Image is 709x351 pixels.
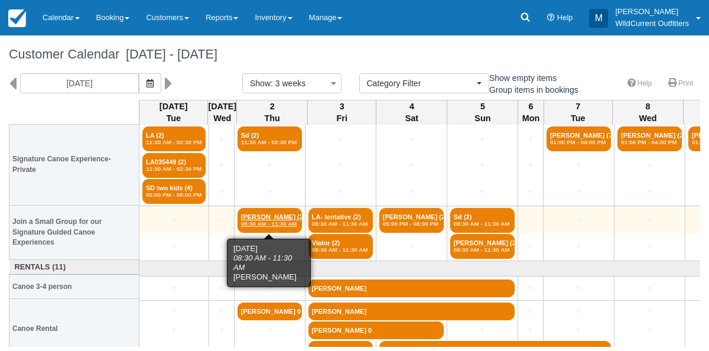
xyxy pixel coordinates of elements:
a: + [547,324,611,337]
em: 01:00 PM - 04:00 PM [621,139,678,146]
a: + [617,240,682,253]
a: + [142,282,206,294]
a: Sd (2)08:30 AM - 11:30 AM [450,208,515,233]
em: 11:30 AM - 02:30 PM [146,139,202,146]
a: + [308,133,373,145]
a: + [212,282,231,294]
a: + [521,214,540,227]
em: 05:00 PM - 08:00 PM [383,220,440,227]
a: Sd (2)11:30 AM - 02:30 PM [238,126,302,151]
em: 11:30 AM - 02:30 PM [241,139,298,146]
span: : 3 weeks [271,79,305,88]
a: + [212,324,231,337]
a: + [238,159,302,171]
a: + [212,159,231,171]
th: 5 Sun [447,100,518,125]
a: + [308,186,373,198]
p: WildCurrent Outfitters [615,18,689,30]
th: 8 Wed [613,100,684,125]
a: [PERSON_NAME] (2)08:30 AM - 11:30 AM [450,234,515,259]
a: + [547,240,611,253]
span: Group items in bookings [476,85,588,93]
img: checkfront-main-nav-mini-logo.png [8,9,26,27]
a: + [617,324,682,337]
a: + [142,214,206,227]
a: LA035449 (2)11:30 AM - 02:30 PM [142,153,206,178]
a: + [212,305,231,317]
a: + [521,324,540,337]
a: Print [661,75,700,92]
a: [PERSON_NAME] (2)01:00 PM - 04:00 PM [617,126,682,151]
a: [PERSON_NAME] (2)05:00 PM - 08:00 PM [379,208,444,233]
em: 11:30 AM - 02:30 PM [146,165,202,173]
th: 6 Mon [518,100,544,125]
a: + [212,133,231,145]
a: + [521,240,540,253]
a: + [547,282,611,294]
a: + [379,133,444,145]
a: + [521,133,540,145]
a: + [238,186,302,198]
a: + [450,324,515,337]
a: + [212,186,231,198]
em: 08:30 AM - 11:30 AM [312,246,369,253]
th: 7 Tue [544,100,612,125]
i: Help [547,14,555,22]
span: Category Filter [367,77,474,89]
a: + [379,186,444,198]
a: LA- tentative (2)08:30 AM - 11:30 AM [308,208,373,233]
th: Canoe 3-4 person [9,275,139,299]
a: + [379,159,444,171]
em: 08:30 AM - 11:30 AM [241,220,298,227]
a: + [238,282,302,294]
th: Join a Small Group for our Signature Guided Canoe Experiences [9,205,139,259]
a: + [308,159,373,171]
a: + [379,240,444,253]
a: + [617,282,682,294]
h1: Customer Calendar [9,47,700,61]
em: 08:30 AM - 11:30 AM [454,220,511,227]
a: + [617,186,682,198]
a: + [617,214,682,227]
button: Show: 3 weeks [242,73,342,93]
p: [PERSON_NAME] [615,6,689,18]
a: + [521,305,540,317]
a: + [547,159,611,171]
a: + [142,324,206,337]
a: + [521,282,540,294]
a: + [617,305,682,317]
a: SD two kids (4)05:00 PM - 08:00 PM [142,179,206,204]
em: 08:30 AM - 11:30 AM [454,246,511,253]
em: 01:00 PM - 04:00 PM [550,139,607,146]
th: [DATE] Wed [208,100,237,125]
th: 4 Sat [376,100,447,125]
a: + [450,159,515,171]
div: M [589,9,608,28]
a: + [547,186,611,198]
a: [PERSON_NAME] 0 [238,303,302,320]
a: LA (2)11:30 AM - 02:30 PM [142,126,206,151]
a: Rentals (11) [12,262,136,273]
a: + [521,159,540,171]
a: + [238,240,302,253]
a: + [142,240,206,253]
a: + [521,186,540,198]
a: [PERSON_NAME] (7)01:00 PM - 04:00 PM [547,126,611,151]
a: + [212,240,231,253]
a: [PERSON_NAME] 0 [308,321,444,339]
a: [PERSON_NAME] (2)08:30 AM - 11:30 AM [238,208,302,233]
a: + [142,305,206,317]
a: + [212,214,231,227]
a: + [547,305,611,317]
span: Show [250,79,271,88]
th: Signature Canoe Experience- Private [9,124,139,205]
span: Show empty items [476,73,566,82]
a: + [547,214,611,227]
em: 05:00 PM - 08:00 PM [146,191,202,199]
span: [DATE] - [DATE] [119,47,217,61]
em: 08:30 AM - 11:30 AM [312,220,369,227]
a: + [238,324,302,337]
a: Viator (2)08:30 AM - 11:30 AM [308,234,373,259]
th: 3 Fri [308,100,376,125]
label: Group items in bookings [476,81,586,99]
